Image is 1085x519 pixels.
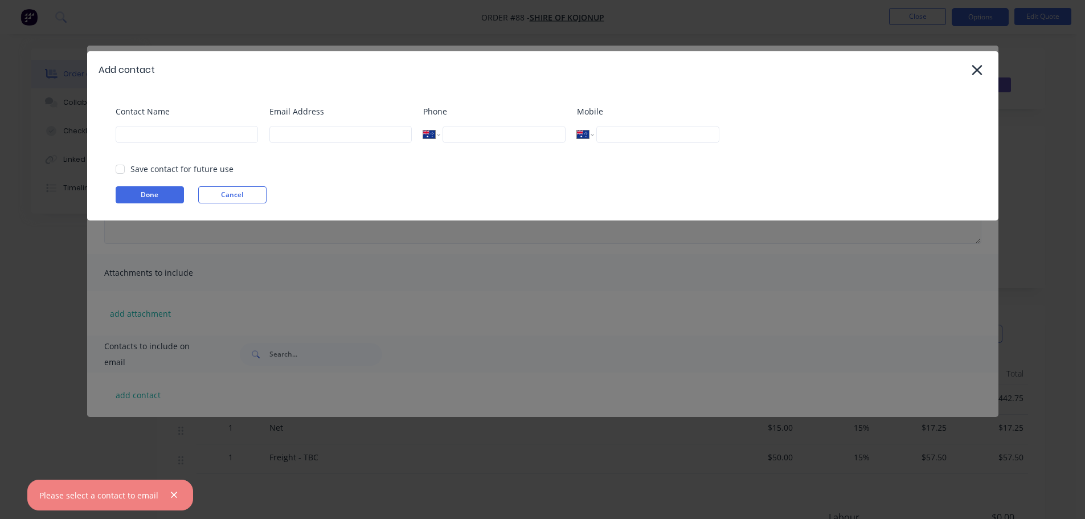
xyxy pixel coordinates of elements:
label: Email Address [269,105,412,117]
button: Done [116,186,184,203]
label: Phone [423,105,566,117]
div: Please select a contact to email [39,489,158,501]
button: Cancel [198,186,267,203]
div: Save contact for future use [130,163,234,175]
label: Mobile [577,105,719,117]
label: Contact Name [116,105,258,117]
div: Add contact [99,63,155,77]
